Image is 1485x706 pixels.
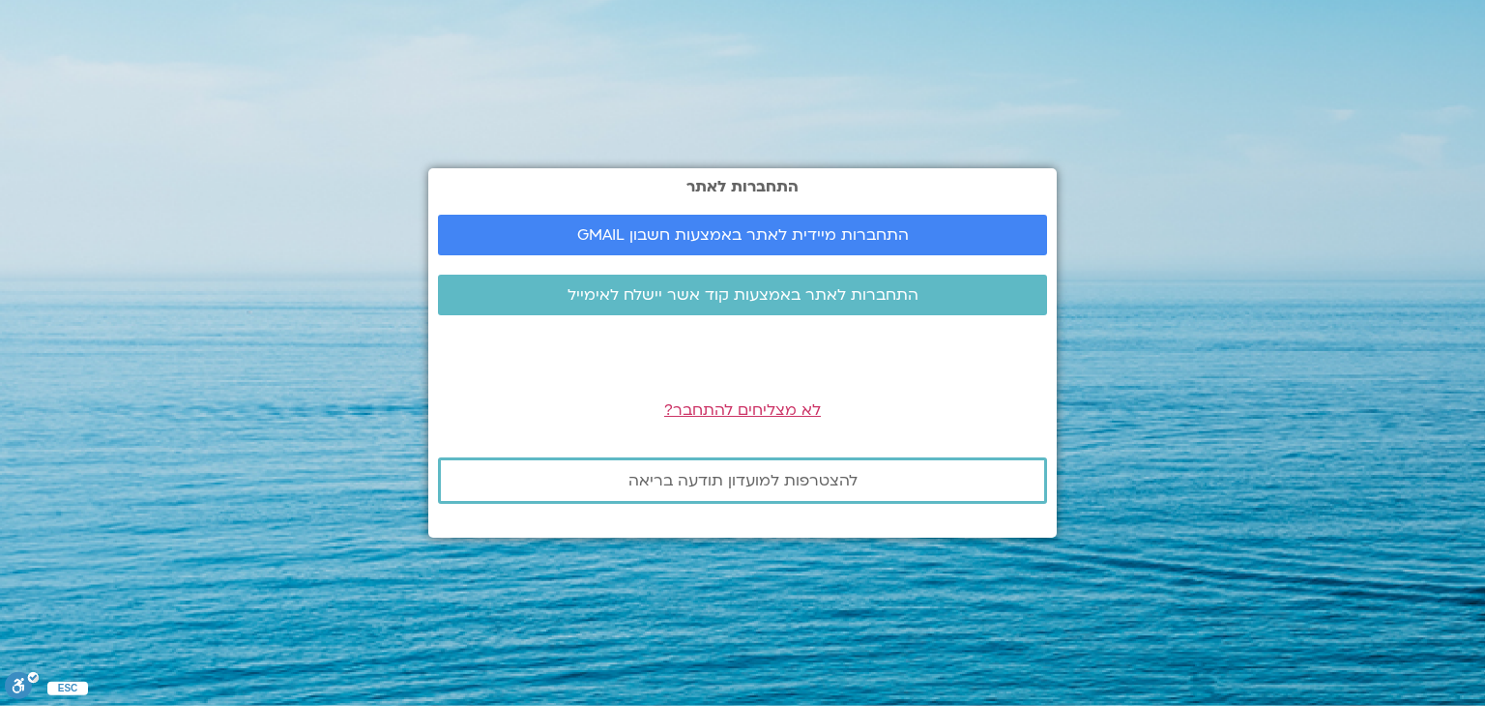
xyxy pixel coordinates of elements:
[438,178,1047,195] h2: התחברות לאתר
[628,472,858,489] span: להצטרפות למועדון תודעה בריאה
[577,226,909,244] span: התחברות מיידית לאתר באמצעות חשבון GMAIL
[438,457,1047,504] a: להצטרפות למועדון תודעה בריאה
[568,286,918,304] span: התחברות לאתר באמצעות קוד אשר יישלח לאימייל
[438,215,1047,255] a: התחברות מיידית לאתר באמצעות חשבון GMAIL
[438,275,1047,315] a: התחברות לאתר באמצעות קוד אשר יישלח לאימייל
[664,399,821,421] a: לא מצליחים להתחבר?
